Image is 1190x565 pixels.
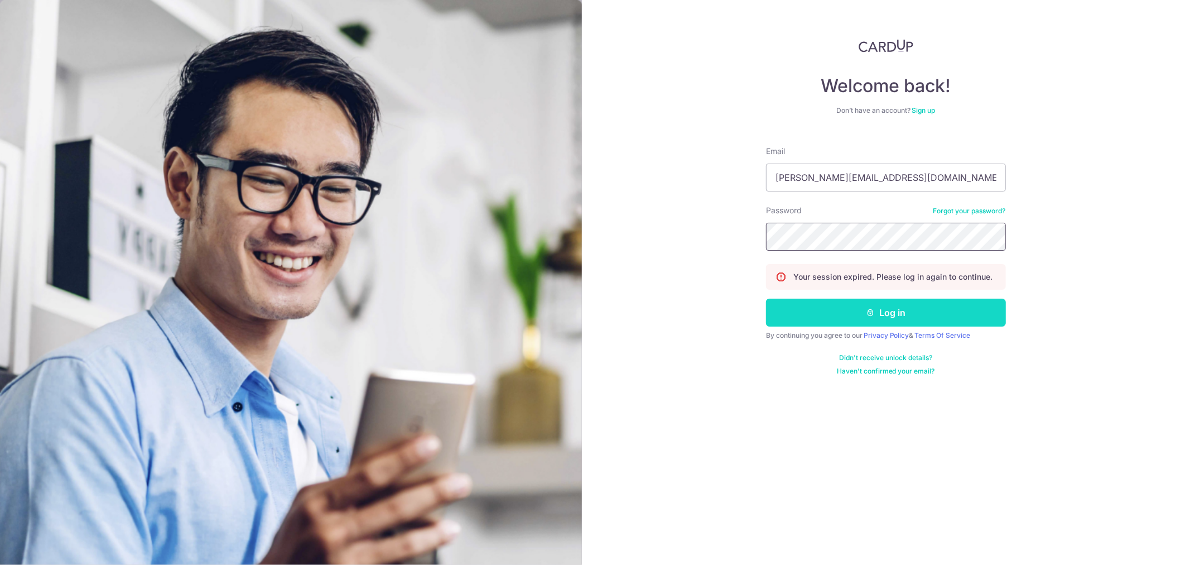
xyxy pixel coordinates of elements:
[859,39,913,52] img: CardUp Logo
[839,353,932,362] a: Didn't receive unlock details?
[766,205,802,216] label: Password
[837,367,935,376] a: Haven't confirmed your email?
[933,207,1006,216] a: Forgot your password?
[766,299,1006,327] button: Log in
[912,106,935,114] a: Sign up
[766,331,1006,340] div: By continuing you agree to our &
[864,331,909,339] a: Privacy Policy
[766,146,785,157] label: Email
[766,164,1006,191] input: Enter your Email
[915,331,971,339] a: Terms Of Service
[793,271,993,282] p: Your session expired. Please log in again to continue.
[766,106,1006,115] div: Don’t have an account?
[766,75,1006,97] h4: Welcome back!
